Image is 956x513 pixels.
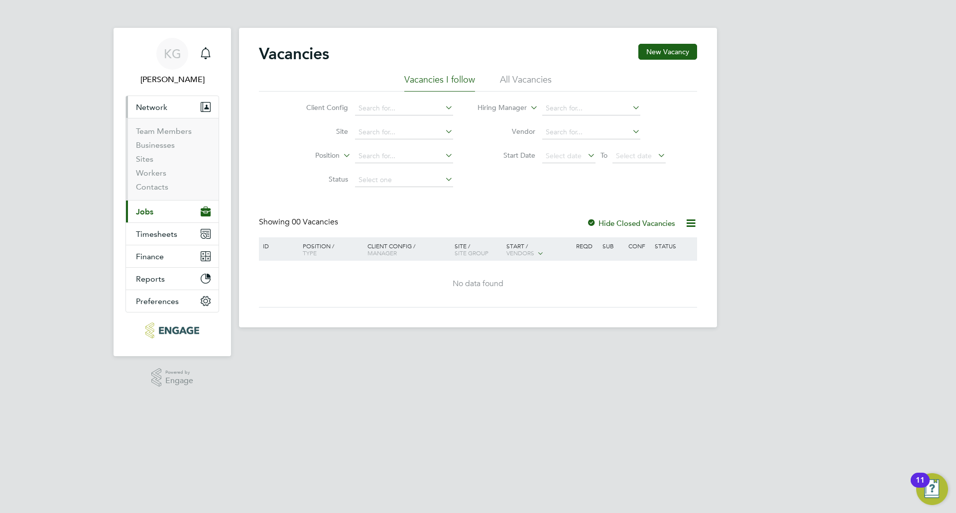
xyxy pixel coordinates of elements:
[126,201,219,222] button: Jobs
[367,249,397,257] span: Manager
[136,103,167,112] span: Network
[506,249,534,257] span: Vendors
[916,480,925,493] div: 11
[355,125,453,139] input: Search for...
[126,245,219,267] button: Finance
[303,249,317,257] span: Type
[260,237,295,254] div: ID
[126,268,219,290] button: Reports
[136,274,165,284] span: Reports
[126,223,219,245] button: Timesheets
[574,237,599,254] div: Reqd
[114,28,231,356] nav: Main navigation
[587,218,675,228] label: Hide Closed Vacancies
[164,47,181,60] span: KG
[282,151,340,161] label: Position
[470,103,527,113] label: Hiring Manager
[355,173,453,187] input: Select one
[126,96,219,118] button: Network
[259,217,340,227] div: Showing
[145,322,199,338] img: protocol-logo-retina.png
[504,237,574,262] div: Start /
[597,149,610,162] span: To
[542,125,640,139] input: Search for...
[125,322,219,338] a: Go to home page
[165,377,193,385] span: Engage
[365,237,452,261] div: Client Config /
[600,237,626,254] div: Sub
[616,151,652,160] span: Select date
[136,168,166,178] a: Workers
[355,149,453,163] input: Search for...
[260,279,696,289] div: No data found
[259,44,329,64] h2: Vacancies
[500,74,552,92] li: All Vacancies
[291,103,348,112] label: Client Config
[292,217,338,227] span: 00 Vacancies
[136,182,168,192] a: Contacts
[136,126,192,136] a: Team Members
[478,127,535,136] label: Vendor
[136,207,153,216] span: Jobs
[291,127,348,136] label: Site
[125,38,219,86] a: KG[PERSON_NAME]
[126,118,219,200] div: Network
[125,74,219,86] span: Kirsty Green
[916,473,948,505] button: Open Resource Center, 11 new notifications
[452,237,504,261] div: Site /
[291,175,348,184] label: Status
[455,249,488,257] span: Site Group
[136,140,175,150] a: Businesses
[478,151,535,160] label: Start Date
[404,74,475,92] li: Vacancies I follow
[136,229,177,239] span: Timesheets
[151,368,194,387] a: Powered byEngage
[136,252,164,261] span: Finance
[626,237,652,254] div: Conf
[295,237,365,261] div: Position /
[165,368,193,377] span: Powered by
[652,237,696,254] div: Status
[546,151,582,160] span: Select date
[126,290,219,312] button: Preferences
[355,102,453,115] input: Search for...
[542,102,640,115] input: Search for...
[136,297,179,306] span: Preferences
[638,44,697,60] button: New Vacancy
[136,154,153,164] a: Sites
